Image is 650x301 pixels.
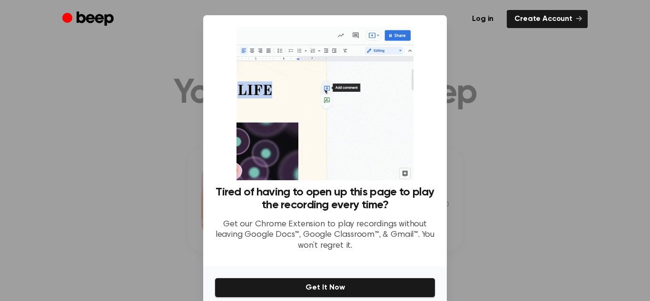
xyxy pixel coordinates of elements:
img: Beep extension in action [236,27,413,180]
a: Beep [62,10,116,29]
button: Get It Now [215,278,435,298]
p: Get our Chrome Extension to play recordings without leaving Google Docs™, Google Classroom™, & Gm... [215,219,435,252]
h3: Tired of having to open up this page to play the recording every time? [215,186,435,212]
a: Create Account [507,10,588,28]
a: Log in [464,10,501,28]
